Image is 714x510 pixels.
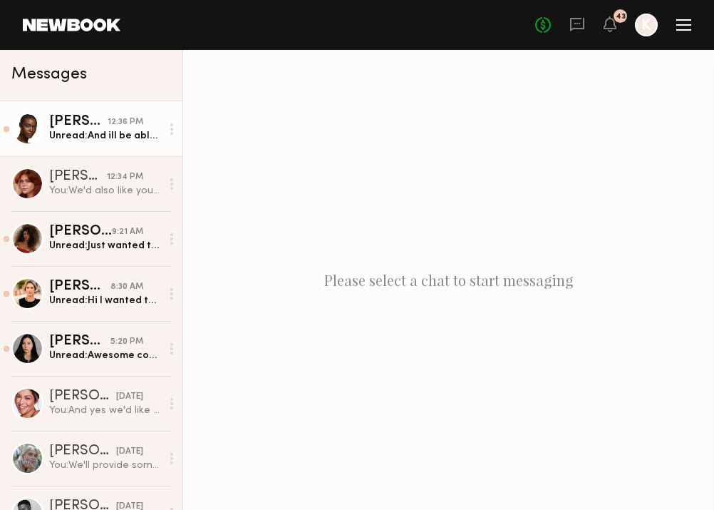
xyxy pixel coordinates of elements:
[49,444,116,459] div: [PERSON_NAME]
[49,129,161,143] div: Unread: And ill be able to send the wardrobe / under garment options by this evening
[107,170,143,184] div: 12:34 PM
[49,294,161,307] div: Unread: Hi I wanted to follow up on this casting, thank you!
[49,184,161,198] div: You: We'd also like you to get a neutral short nail manicure ahead of the shoot. We'll reimburse ...
[49,459,161,472] div: You: We'll provide some wardrobe but asking talent to bring some options as well. We'll ask you t...
[116,445,143,459] div: [DATE]
[110,280,143,294] div: 8:30 AM
[108,116,143,129] div: 12:36 PM
[116,390,143,404] div: [DATE]
[635,14,658,36] a: K
[49,115,108,129] div: [PERSON_NAME]
[49,335,110,349] div: [PERSON_NAME]
[49,280,110,294] div: [PERSON_NAME]
[49,389,116,404] div: [PERSON_NAME]
[49,349,161,362] div: Unread: Awesome copy thankyou!
[49,404,161,417] div: You: And yes we'd like you to come hair/makeup ready - a natural look. We'll be providing touch u...
[110,335,143,349] div: 5:20 PM
[49,239,161,253] div: Unread: Just wanted to make sure you received my message confirming my availability
[49,170,107,184] div: [PERSON_NAME]
[183,50,714,510] div: Please select a chat to start messaging
[11,66,87,83] span: Messages
[49,225,112,239] div: [PERSON_NAME]
[112,225,143,239] div: 9:21 AM
[616,13,626,21] div: 43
